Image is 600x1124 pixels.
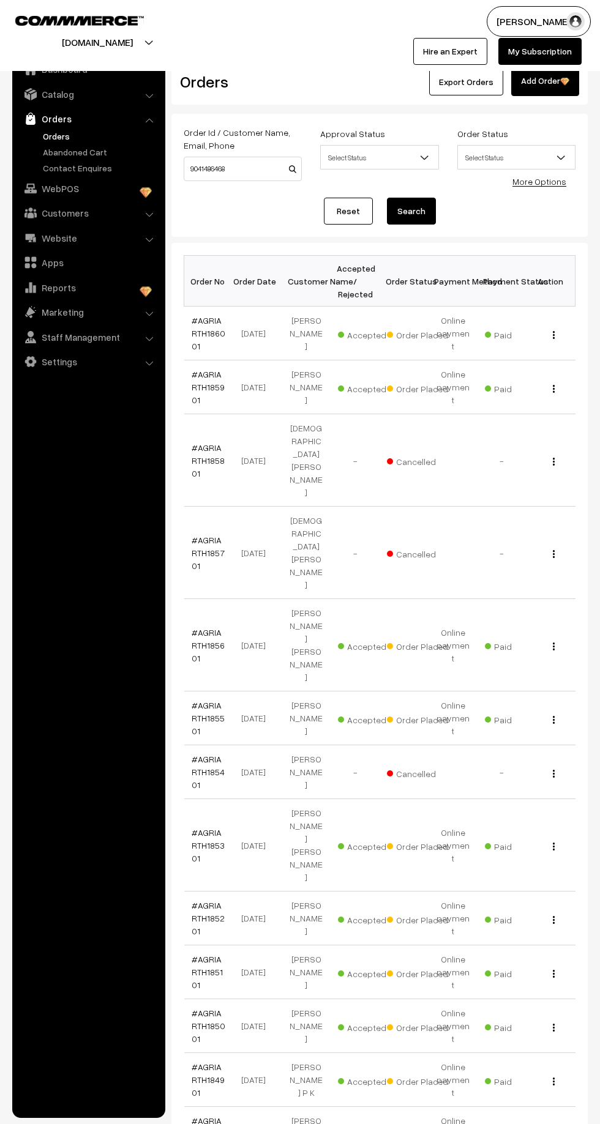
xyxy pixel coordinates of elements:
[338,964,399,980] span: Accepted
[487,6,591,37] button: [PERSON_NAME]
[458,147,575,168] span: Select Status
[429,360,478,414] td: Online payment
[338,710,399,726] span: Accepted
[387,837,448,853] span: Order Placed
[553,716,555,724] img: Menu
[40,146,161,158] a: Abandoned Cart
[387,710,448,726] span: Order Placed
[15,326,161,348] a: Staff Management
[192,315,225,351] a: #AGRIARTH186001
[282,599,331,691] td: [PERSON_NAME] [PERSON_NAME]
[192,1008,225,1044] a: #AGRIARTH185001
[282,414,331,507] td: [DEMOGRAPHIC_DATA][PERSON_NAME]
[233,999,282,1053] td: [DATE]
[553,331,555,339] img: Menu
[553,1024,555,1032] img: Menu
[387,637,448,653] span: Order Placed
[15,251,161,274] a: Apps
[553,970,555,978] img: Menu
[387,326,448,341] span: Order Placed
[192,754,225,790] a: #AGRIARTH185401
[553,458,555,466] img: Menu
[429,307,478,360] td: Online payment
[184,157,302,181] input: Order Id / Customer Name / Customer Email / Customer Phone
[429,1053,478,1107] td: Online payment
[282,360,331,414] td: [PERSON_NAME]
[566,12,585,31] img: user
[485,1018,546,1034] span: Paid
[282,745,331,799] td: [PERSON_NAME]
[15,351,161,373] a: Settings
[192,827,225,863] a: #AGRIARTH185301
[413,38,487,65] a: Hire an Expert
[282,307,331,360] td: [PERSON_NAME]
[387,198,436,225] button: Search
[429,69,503,95] button: Export Orders
[320,145,438,169] span: Select Status
[233,891,282,945] td: [DATE]
[282,256,331,307] th: Customer Name
[553,843,555,850] img: Menu
[527,256,576,307] th: Action
[478,745,527,799] td: -
[282,891,331,945] td: [PERSON_NAME]
[485,710,546,726] span: Paid
[338,379,399,395] span: Accepted
[233,691,282,745] td: [DATE]
[184,256,233,307] th: Order No
[192,369,225,405] a: #AGRIARTH185901
[320,127,385,140] label: Approval Status
[553,385,555,393] img: Menu
[233,799,282,891] td: [DATE]
[429,891,478,945] td: Online payment
[338,910,399,926] span: Accepted
[192,900,225,936] a: #AGRIARTH185201
[324,198,373,225] a: Reset
[233,745,282,799] td: [DATE]
[40,130,161,143] a: Orders
[485,837,546,853] span: Paid
[15,202,161,224] a: Customers
[338,1072,399,1088] span: Accepted
[40,162,161,174] a: Contact Enquires
[457,127,508,140] label: Order Status
[19,27,176,58] button: [DOMAIN_NAME]
[429,799,478,891] td: Online payment
[233,599,282,691] td: [DATE]
[338,837,399,853] span: Accepted
[192,1062,225,1098] a: #AGRIARTH184901
[15,16,144,25] img: COMMMERCE
[457,145,576,169] span: Select Status
[233,307,282,360] td: [DATE]
[321,147,438,168] span: Select Status
[282,799,331,891] td: [PERSON_NAME] [PERSON_NAME]
[511,67,579,96] a: Add Order
[485,964,546,980] span: Paid
[429,691,478,745] td: Online payment
[233,414,282,507] td: [DATE]
[387,910,448,926] span: Order Placed
[233,945,282,999] td: [DATE]
[387,1018,448,1034] span: Order Placed
[282,999,331,1053] td: [PERSON_NAME]
[429,256,478,307] th: Payment Method
[387,764,448,780] span: Cancelled
[498,38,582,65] a: My Subscription
[553,770,555,778] img: Menu
[180,72,301,91] h2: Orders
[15,277,161,299] a: Reports
[380,256,429,307] th: Order Status
[282,691,331,745] td: [PERSON_NAME]
[387,964,448,980] span: Order Placed
[282,1053,331,1107] td: [PERSON_NAME] P K
[331,256,380,307] th: Accepted / Rejected
[387,379,448,395] span: Order Placed
[192,700,225,736] a: #AGRIARTH185501
[553,1077,555,1085] img: Menu
[429,945,478,999] td: Online payment
[192,442,225,478] a: #AGRIARTH185801
[387,452,448,468] span: Cancelled
[233,507,282,599] td: [DATE]
[331,507,380,599] td: -
[15,301,161,323] a: Marketing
